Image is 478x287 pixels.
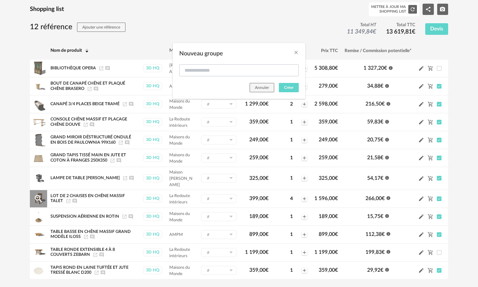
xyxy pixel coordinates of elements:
[173,43,305,99] div: Nouveau groupe
[250,83,274,92] button: Annuler
[255,86,269,90] span: Annuler
[284,86,293,90] span: Créer
[279,83,299,92] button: Créer
[179,51,223,57] span: Nouveau groupe
[293,50,299,56] button: Close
